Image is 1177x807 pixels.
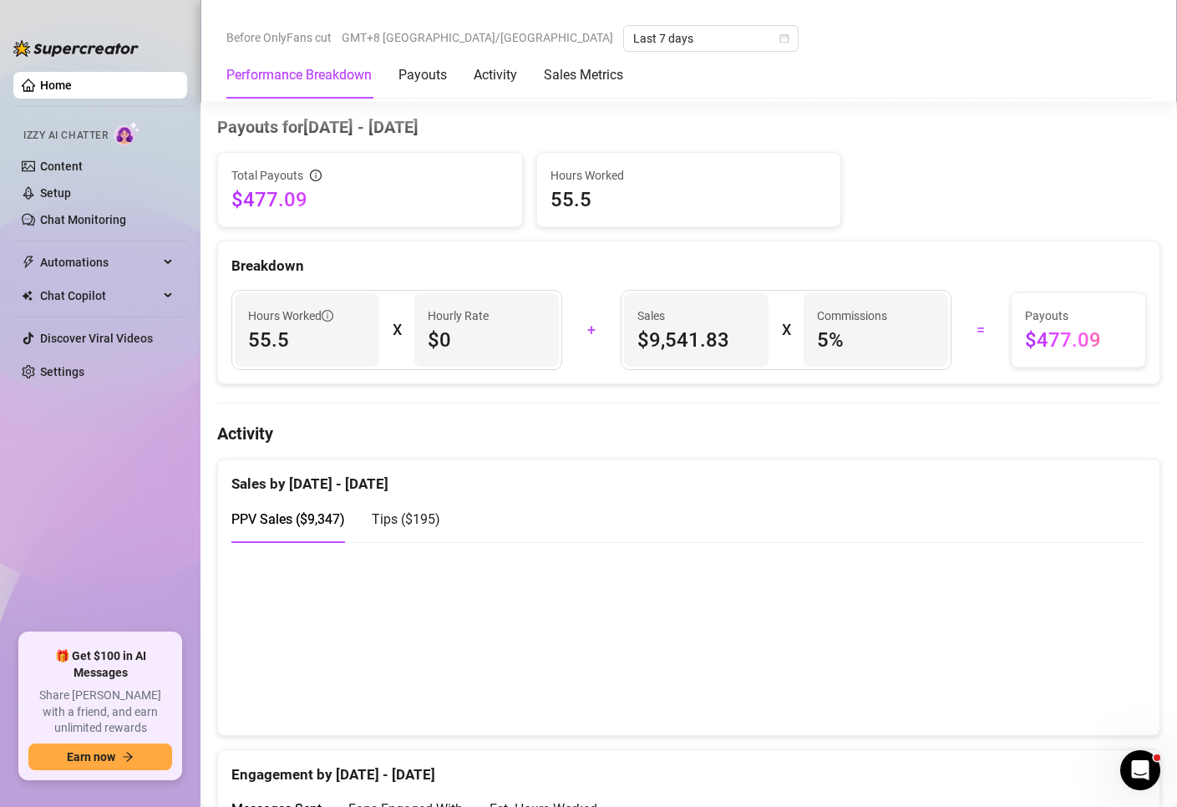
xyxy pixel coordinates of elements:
span: Before OnlyFans cut [226,25,332,50]
span: calendar [779,33,789,43]
a: Chat Monitoring [40,213,126,226]
div: = [961,317,1001,343]
span: Sales [637,307,755,325]
span: thunderbolt [22,256,35,269]
div: + [572,317,611,343]
span: Chat Copilot [40,282,159,309]
span: 55.5 [550,186,828,213]
span: Automations [40,249,159,276]
a: Content [40,160,83,173]
span: info-circle [322,310,333,322]
div: Engagement by [DATE] - [DATE] [231,750,1146,786]
span: arrow-right [122,751,134,763]
span: $9,541.83 [637,327,755,353]
span: Tips ( $195 ) [372,511,440,527]
div: Performance Breakdown [226,65,372,85]
img: logo-BBDzfeDw.svg [13,40,139,57]
div: Breakdown [231,255,1146,277]
div: Activity [474,65,517,85]
img: AI Chatter [114,121,140,145]
h4: Activity [217,422,1160,445]
button: Earn nowarrow-right [28,744,172,770]
span: info-circle [310,170,322,181]
h4: Payouts for [DATE] - [DATE] [217,115,1160,139]
span: Total Payouts [231,166,303,185]
span: GMT+8 [GEOGRAPHIC_DATA]/[GEOGRAPHIC_DATA] [342,25,613,50]
article: Commissions [817,307,887,325]
article: Hourly Rate [428,307,489,325]
span: $477.09 [231,186,509,213]
div: Payouts [398,65,447,85]
span: $477.09 [1025,327,1133,353]
span: 55.5 [248,327,366,353]
a: Home [40,79,72,92]
div: X [393,317,401,343]
a: Settings [40,365,84,378]
span: Hours Worked [248,307,333,325]
span: Payouts [1025,307,1133,325]
span: 5 % [817,327,935,353]
span: Izzy AI Chatter [23,128,108,144]
a: Setup [40,186,71,200]
img: Chat Copilot [22,290,33,302]
div: Sales Metrics [544,65,623,85]
span: Earn now [67,750,115,764]
div: X [782,317,790,343]
div: Sales by [DATE] - [DATE] [231,459,1146,495]
iframe: Intercom live chat [1120,750,1160,790]
span: PPV Sales ( $9,347 ) [231,511,345,527]
span: $0 [428,327,545,353]
span: Hours Worked [550,166,828,185]
span: 🎁 Get $100 in AI Messages [28,648,172,681]
a: Discover Viral Videos [40,332,153,345]
span: Share [PERSON_NAME] with a friend, and earn unlimited rewards [28,688,172,737]
span: Last 7 days [633,26,789,51]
